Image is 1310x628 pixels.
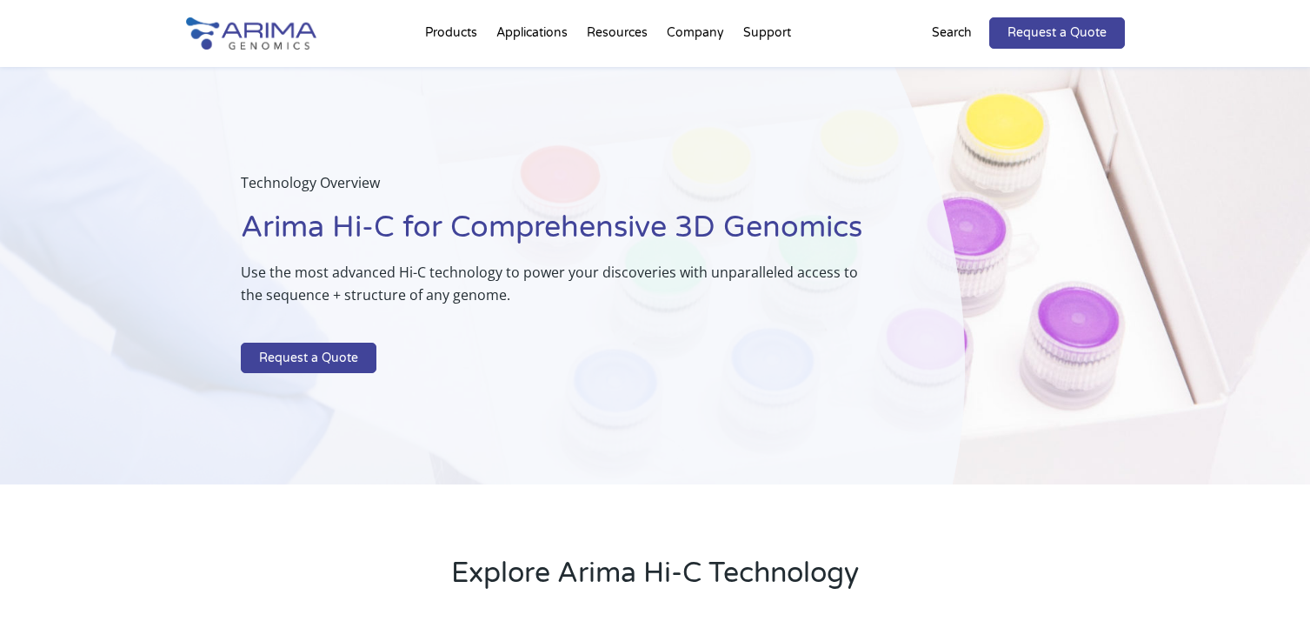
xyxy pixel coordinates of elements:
[241,208,877,261] h1: Arima Hi-C for Comprehensive 3D Genomics
[186,17,316,50] img: Arima-Genomics-logo
[241,171,877,208] p: Technology Overview
[241,261,877,320] p: Use the most advanced Hi-C technology to power your discoveries with unparalleled access to the s...
[989,17,1125,49] a: Request a Quote
[241,343,376,374] a: Request a Quote
[932,22,972,44] p: Search
[186,554,1125,606] h2: Explore Arima Hi-C Technology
